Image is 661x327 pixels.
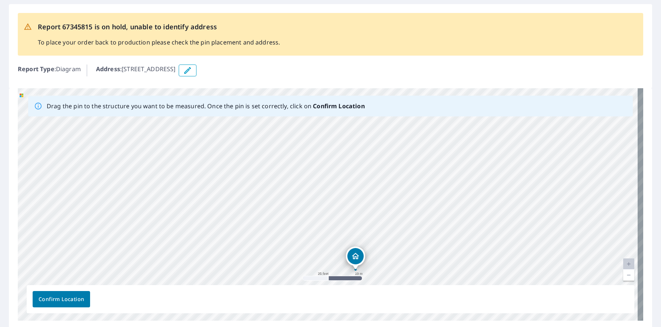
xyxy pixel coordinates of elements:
[346,247,365,270] div: Dropped pin, building 1, Residential property, 22460 Klines Resort Rd Lot 18 Three Rivers, MI 49093
[33,291,90,307] button: Confirm Location
[96,65,176,76] p: : [STREET_ADDRESS]
[18,65,54,73] b: Report Type
[623,258,634,270] a: Current Level 20, Zoom In Disabled
[96,65,120,73] b: Address
[18,65,81,76] p: : Diagram
[47,102,365,110] p: Drag the pin to the structure you want to be measured. Once the pin is set correctly, click on
[623,270,634,281] a: Current Level 20, Zoom Out
[313,102,364,110] b: Confirm Location
[38,38,280,47] p: To place your order back to production please check the pin placement and address.
[39,295,84,304] span: Confirm Location
[38,22,280,32] p: Report 67345815 is on hold, unable to identify address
